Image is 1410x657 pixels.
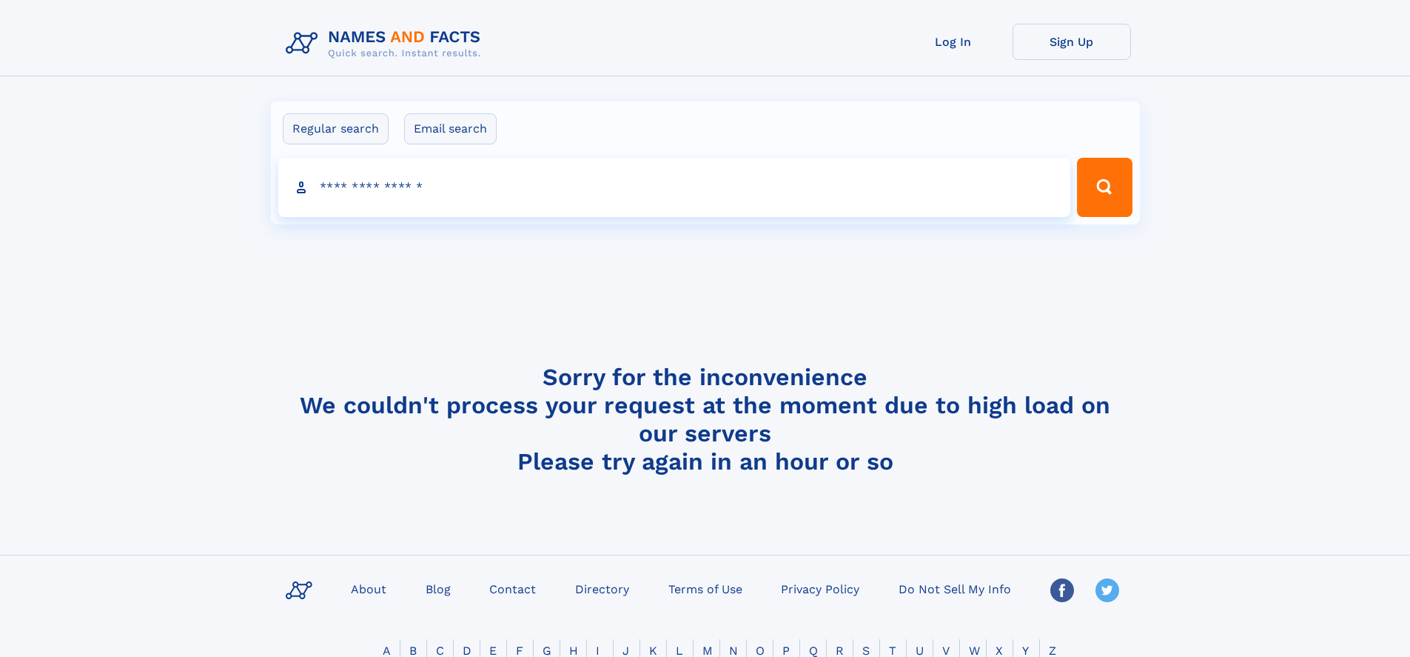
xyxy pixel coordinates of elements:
a: Do Not Sell My Info [893,578,1017,599]
a: Contact [483,578,542,599]
a: Blog [420,578,457,599]
a: Sign Up [1013,24,1131,60]
a: Terms of Use [662,578,748,599]
a: About [345,578,392,599]
a: Directory [569,578,635,599]
img: Twitter [1095,578,1119,602]
img: Logo Names and Facts [280,24,493,64]
a: Log In [894,24,1013,60]
h4: Sorry for the inconvenience We couldn't process your request at the moment due to high load on ou... [280,363,1131,476]
label: Regular search [283,113,389,144]
img: Facebook [1050,578,1074,602]
button: Search Button [1077,158,1132,217]
label: Email search [404,113,497,144]
input: search input [278,158,1071,217]
a: Privacy Policy [775,578,865,599]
